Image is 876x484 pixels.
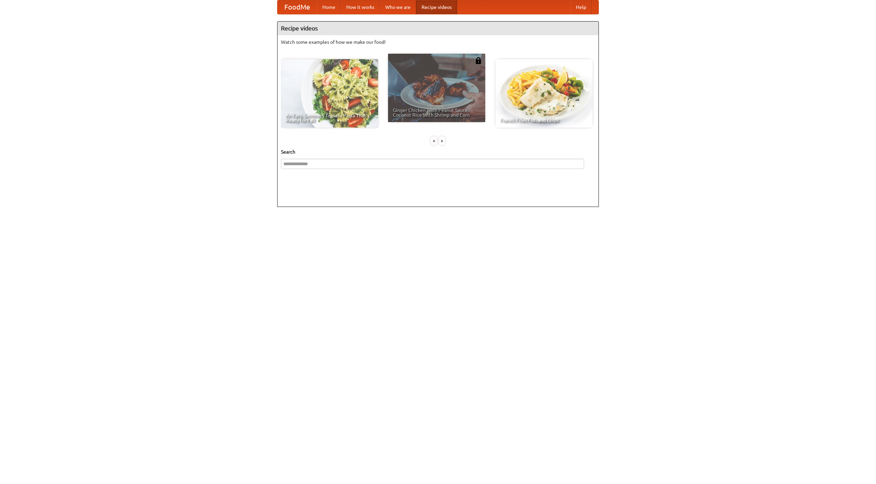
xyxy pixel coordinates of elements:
[439,136,445,145] div: »
[500,118,588,123] span: French Fries Fish and Chips
[570,0,592,14] a: Help
[317,0,341,14] a: Home
[281,148,595,155] h5: Search
[278,0,317,14] a: FoodMe
[286,113,373,123] span: An Easy, Summery Tomato Pasta That's Ready for Fall
[278,22,598,35] h4: Recipe videos
[475,57,482,64] img: 483408.png
[380,0,416,14] a: Who we are
[431,136,437,145] div: «
[281,59,378,128] a: An Easy, Summery Tomato Pasta That's Ready for Fall
[495,59,593,128] a: French Fries Fish and Chips
[416,0,457,14] a: Recipe videos
[281,39,595,45] p: Watch some examples of how we make our food!
[341,0,380,14] a: How it works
